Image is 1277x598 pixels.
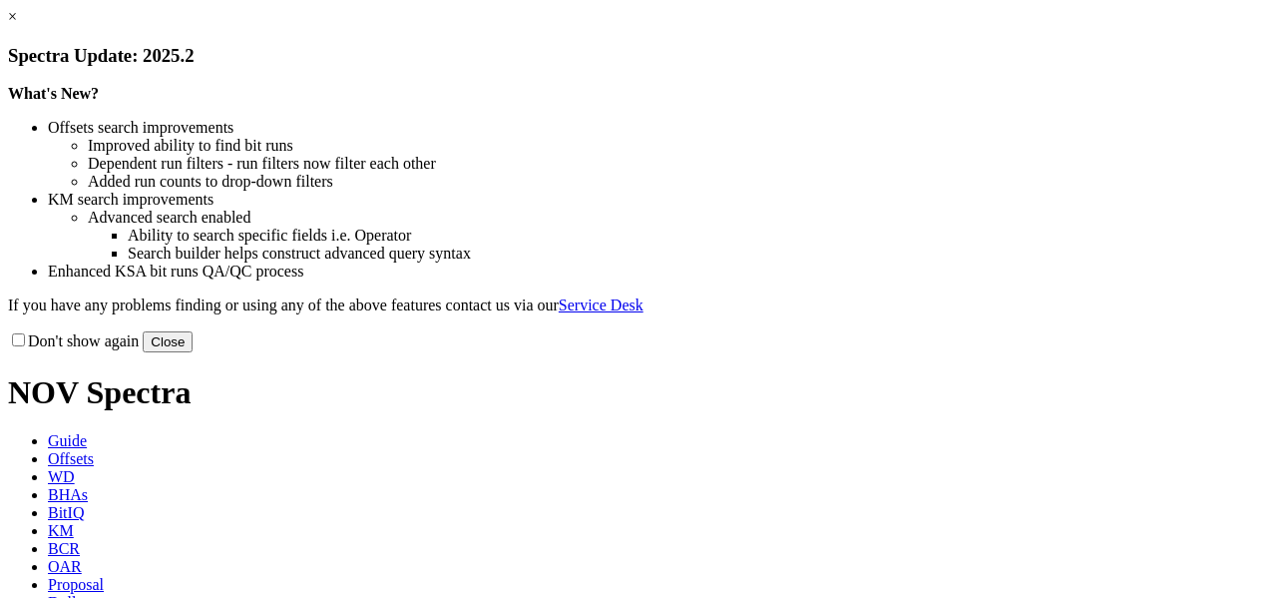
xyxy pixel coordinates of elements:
span: BitIQ [48,504,84,521]
p: If you have any problems finding or using any of the above features contact us via our [8,297,1269,314]
button: Close [143,331,193,352]
span: WD [48,468,75,485]
li: Advanced search enabled [88,209,1269,227]
span: Guide [48,432,87,449]
li: Added run counts to drop-down filters [88,173,1269,191]
span: BCR [48,540,80,557]
a: Service Desk [559,297,643,313]
h1: NOV Spectra [8,374,1269,411]
span: Offsets [48,450,94,467]
li: Dependent run filters - run filters now filter each other [88,155,1269,173]
li: Ability to search specific fields i.e. Operator [128,227,1269,245]
h3: Spectra Update: 2025.2 [8,45,1269,67]
li: Offsets search improvements [48,119,1269,137]
strong: What's New? [8,85,99,102]
a: × [8,8,17,25]
label: Don't show again [8,332,139,349]
li: Search builder helps construct advanced query syntax [128,245,1269,263]
input: Don't show again [12,333,25,346]
li: Improved ability to find bit runs [88,137,1269,155]
span: Proposal [48,576,104,593]
span: KM [48,522,74,539]
li: KM search improvements [48,191,1269,209]
li: Enhanced KSA bit runs QA/QC process [48,263,1269,281]
span: BHAs [48,486,88,503]
span: OAR [48,558,82,575]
